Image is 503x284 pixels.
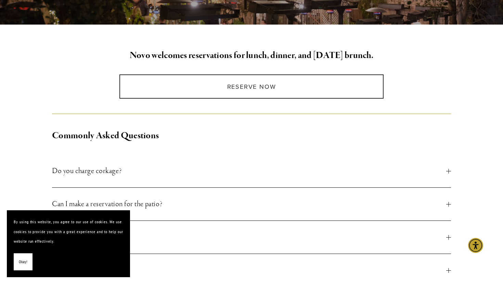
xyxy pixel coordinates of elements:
button: Can I make a reservation for the patio? [52,188,451,221]
button: Okay! [14,253,33,271]
span: Okay! [19,257,27,267]
button: Where do I find parking? [52,221,451,254]
span: Do you charge corkage? [52,165,446,177]
span: Can I bring my dog? [52,264,446,276]
div: Accessibility Menu [468,238,483,253]
h2: Commonly Asked Questions [52,129,451,143]
section: Cookie banner [7,210,130,277]
button: Do you charge corkage? [52,155,451,187]
a: Reserve Now [119,74,383,99]
p: By using this website, you agree to our use of cookies. We use cookies to provide you with a grea... [14,217,123,246]
span: Can I make a reservation for the patio? [52,198,446,210]
span: Where do I find parking? [52,231,446,243]
h2: Novo welcomes reservations for lunch, dinner, and [DATE] brunch. [52,48,451,63]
